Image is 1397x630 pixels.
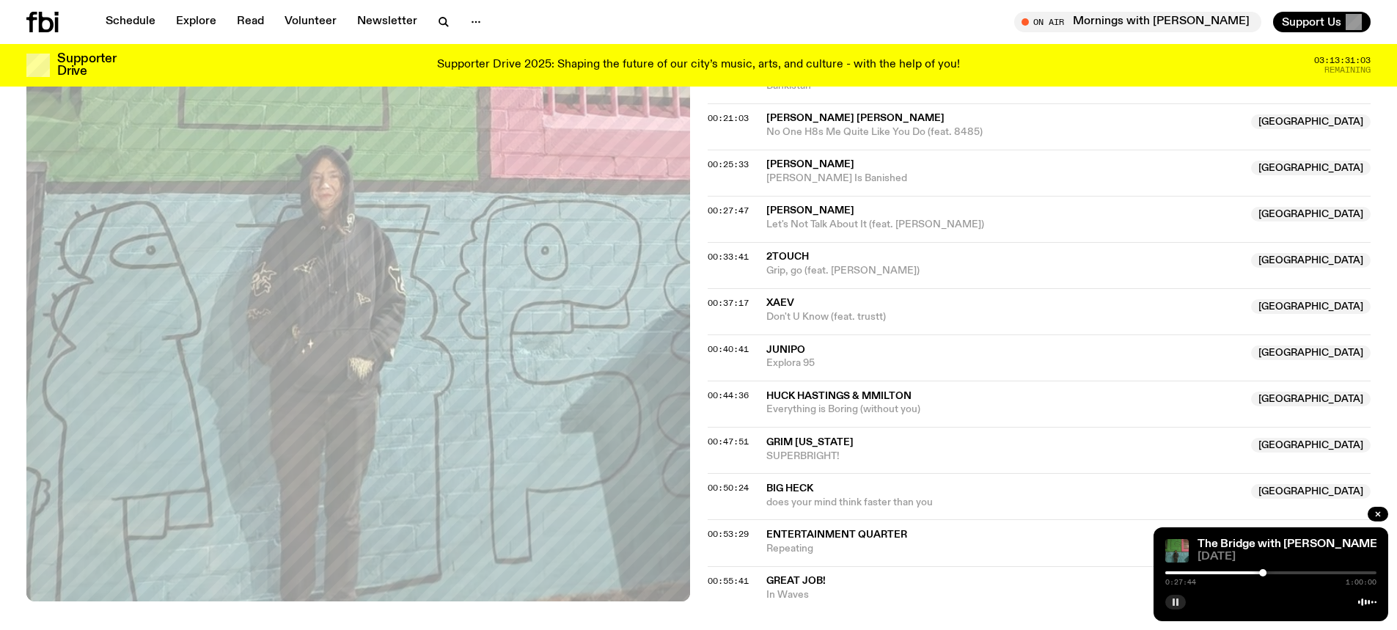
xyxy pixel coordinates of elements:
[766,496,1243,510] span: does your mind think faster than you
[1251,438,1371,453] span: [GEOGRAPHIC_DATA]
[1324,66,1371,74] span: Remaining
[708,161,749,169] button: 00:25:33
[1165,579,1196,586] span: 0:27:44
[766,483,813,494] span: Big Heck
[708,436,749,447] span: 00:47:51
[766,298,794,308] span: xaev
[708,577,749,585] button: 00:55:41
[766,576,826,586] span: Great Job!
[1282,15,1341,29] span: Support Us
[766,437,854,447] span: Grim [US_STATE]
[766,264,1243,278] span: Grip, go (feat. [PERSON_NAME])
[708,112,749,124] span: 00:21:03
[766,310,1243,324] span: Don't U Know (feat. trustt)
[766,205,854,216] span: [PERSON_NAME]
[57,53,116,78] h3: Supporter Drive
[766,542,1243,556] span: Repeating
[1273,12,1371,32] button: Support Us
[766,159,854,169] span: [PERSON_NAME]
[1251,299,1371,314] span: [GEOGRAPHIC_DATA]
[1251,253,1371,268] span: [GEOGRAPHIC_DATA]
[766,588,1243,602] span: In Waves
[708,251,749,263] span: 00:33:41
[708,528,749,540] span: 00:53:29
[766,391,912,401] span: Huck Hastings & mmilton
[167,12,225,32] a: Explore
[228,12,273,32] a: Read
[437,59,960,72] p: Supporter Drive 2025: Shaping the future of our city’s music, arts, and culture - with the help o...
[348,12,426,32] a: Newsletter
[766,172,1243,186] span: [PERSON_NAME] Is Banished
[1198,552,1376,563] span: [DATE]
[1251,207,1371,221] span: [GEOGRAPHIC_DATA]
[708,205,749,216] span: 00:27:47
[766,252,809,262] span: 2touch
[1014,12,1261,32] button: On AirMornings with [PERSON_NAME]
[766,530,907,540] span: Entertainment Quarter
[766,356,1243,370] span: Explora 95
[766,450,1243,464] span: SUPERBRIGHT!
[708,207,749,215] button: 00:27:47
[766,345,805,355] span: Junipo
[708,343,749,355] span: 00:40:41
[97,12,164,32] a: Schedule
[708,438,749,446] button: 00:47:51
[1251,161,1371,175] span: [GEOGRAPHIC_DATA]
[708,392,749,400] button: 00:44:36
[708,297,749,309] span: 00:37:17
[1251,484,1371,499] span: [GEOGRAPHIC_DATA]
[708,575,749,587] span: 00:55:41
[1346,579,1376,586] span: 1:00:00
[276,12,345,32] a: Volunteer
[766,125,1243,139] span: No One H8s Me Quite Like You Do (feat. 8485)
[1198,538,1381,550] a: The Bridge with [PERSON_NAME]
[708,530,749,538] button: 00:53:29
[708,389,749,401] span: 00:44:36
[766,113,945,123] span: [PERSON_NAME] [PERSON_NAME]
[1251,114,1371,129] span: [GEOGRAPHIC_DATA]
[708,484,749,492] button: 00:50:24
[708,482,749,494] span: 00:50:24
[1165,539,1189,563] img: Amelia Sparke is wearing a black hoodie and pants, leaning against a blue, green and pink wall wi...
[708,114,749,122] button: 00:21:03
[766,403,1243,417] span: Everything is Boring (without you)
[708,158,749,170] span: 00:25:33
[766,218,1243,232] span: Let's Not Talk About It (feat. [PERSON_NAME])
[708,299,749,307] button: 00:37:17
[1314,56,1371,65] span: 03:13:31:03
[708,345,749,354] button: 00:40:41
[708,253,749,261] button: 00:33:41
[1251,345,1371,360] span: [GEOGRAPHIC_DATA]
[1251,392,1371,406] span: [GEOGRAPHIC_DATA]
